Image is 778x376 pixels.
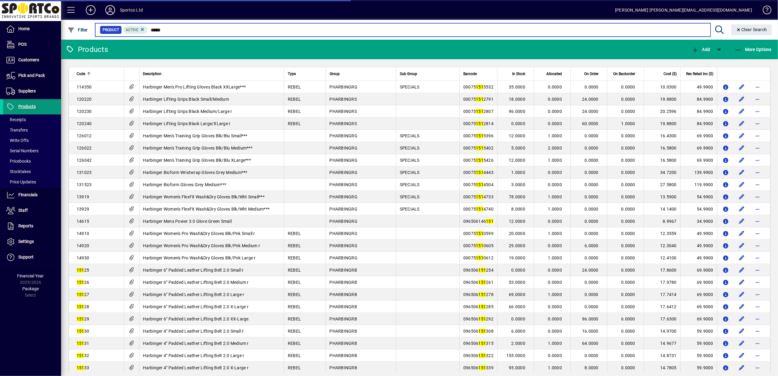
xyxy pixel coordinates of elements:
td: 13.5900 [644,191,680,203]
em: 151 [476,182,483,187]
button: More options [753,363,762,373]
span: PHARBINGRG [330,85,358,89]
span: Sub Group [400,70,417,77]
span: 12.0000 [509,219,525,224]
div: On Backorder [611,70,641,77]
button: Edit [737,107,747,116]
span: 20.0000 [509,231,525,236]
span: 3.0000 [512,182,526,187]
span: PHARBINGRG [330,133,358,138]
em: 151 [476,121,483,126]
td: 27.5800 [644,179,680,191]
span: 00075 4443 [463,170,494,175]
em: 151 [486,219,494,224]
td: 54.9900 [680,191,717,203]
span: 126012 [77,133,92,138]
span: 0.0000 [621,158,635,163]
span: PHARBINGRG [330,255,358,260]
td: 14.1400 [644,203,680,215]
button: More options [753,204,762,214]
span: Price Updates [6,179,36,184]
span: 0.0000 [512,121,526,126]
span: Type [288,70,296,77]
button: Edit [737,363,747,373]
em: 151 [476,146,483,150]
span: 0.0000 [585,133,599,138]
span: SPECIALS [400,194,420,199]
span: Harbinger Women's FlexFit Wash&Dry Gloves Blk/Wht Small*** [143,194,265,199]
span: 131023 [77,170,92,175]
span: REBEL [288,97,301,102]
span: 0.0000 [621,85,635,89]
span: PHARBINGRS [330,109,357,114]
span: 0.0000 [548,170,562,175]
span: 19.0000 [509,255,525,260]
span: Harbinger Women's FlexFit Wash&Dry Gloves Blk/Wht Medium*** [143,207,270,211]
button: Edit [737,253,747,263]
span: More Options [735,47,772,52]
span: Product [103,27,119,33]
button: More options [753,326,762,336]
td: 10.0300 [644,81,680,93]
span: Harbinger Lifting Grips Black Large/XLarge r [143,121,231,126]
span: Stocktakes [6,169,31,174]
span: 13929 [77,207,89,211]
span: REBEL [288,109,301,114]
span: 120220 [77,97,92,102]
span: PHARBINGRG [330,146,358,150]
button: More options [753,265,762,275]
span: 0.0000 [585,194,599,199]
div: [PERSON_NAME] [PERSON_NAME][EMAIL_ADDRESS][DOMAIN_NAME] [615,5,752,15]
span: Settings [18,239,34,244]
td: 34.9900 [680,215,717,227]
span: 126022 [77,146,92,150]
a: Settings [3,234,61,249]
td: 54.9900 [680,203,717,215]
button: Edit [737,302,747,312]
span: Harbinger Men's Pro Lifting Gloves Black XXLarge*** [143,85,246,89]
button: Add [690,44,711,55]
em: 151 [476,133,483,138]
button: More options [753,107,762,116]
button: More options [753,290,762,299]
button: More options [753,119,762,128]
td: 12.3559 [644,227,680,240]
button: More options [753,351,762,360]
button: Edit [737,229,747,238]
span: PHARBINGRG [330,170,358,175]
span: Support [18,255,34,259]
span: 0.0000 [621,97,635,102]
td: 139.9900 [680,166,717,179]
span: Add [692,47,710,52]
span: Harbinger Lifting Grips Black Small/Medium [143,97,229,102]
td: 49.9900 [680,252,717,264]
div: Allocated [538,70,567,77]
span: 0.0000 [621,182,635,187]
span: PHARBINGRG [330,207,358,211]
button: More options [753,192,762,202]
span: 0.0000 [585,231,599,236]
span: 1.0000 [548,231,562,236]
td: 12.3040 [644,240,680,252]
span: 096506146 [463,219,494,224]
span: Code [77,70,85,77]
span: 114350 [77,85,92,89]
span: Transfers [6,128,28,132]
span: 0.0000 [548,121,562,126]
span: 78.0000 [509,194,525,199]
button: Edit [737,326,747,336]
button: More options [753,155,762,165]
td: 49.9900 [680,240,717,252]
em: 151 [476,97,483,102]
button: More options [753,277,762,287]
span: Harbinger Women's Pro Wash&Dry Gloves Blk/Pnk Small r [143,231,255,236]
span: 00075 0599 [463,231,494,236]
td: 8.9967 [644,215,680,227]
span: 1.0000 [548,255,562,260]
span: Allocated [546,70,562,77]
td: 49.9900 [680,227,717,240]
a: Knowledge Base [758,1,770,21]
a: Receipts [3,114,61,125]
td: 69.9900 [680,154,717,166]
span: 8.0000 [512,207,526,211]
